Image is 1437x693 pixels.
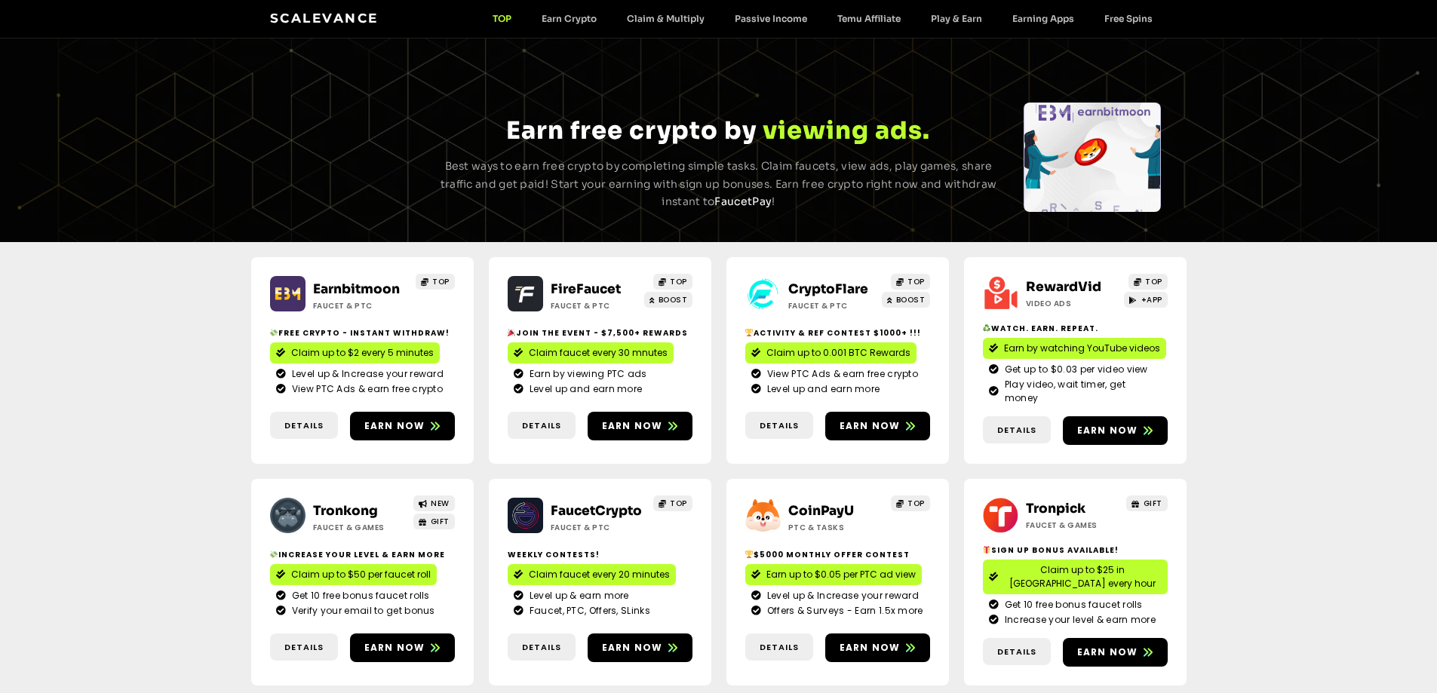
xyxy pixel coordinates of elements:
img: 🏆 [745,550,753,558]
h2: Faucet & PTC [551,300,645,311]
h2: Activity & ref contest $1000+ !!! [745,327,930,339]
img: 🎉 [508,329,515,336]
span: Claim up to 0.001 BTC Rewards [766,346,910,360]
span: Increase your level & earn more [1001,613,1156,627]
span: Claim up to $25 in [GEOGRAPHIC_DATA] every hour [1004,563,1162,590]
span: Claim faucet every 20 minutes [529,568,670,581]
a: TOP [653,274,692,290]
a: Earn now [588,412,692,440]
span: View PTC Ads & earn free crypto [763,367,918,381]
img: 🏆 [745,329,753,336]
h2: ptc & Tasks [788,522,883,533]
span: GIFT [431,516,450,527]
a: TOP [891,274,930,290]
img: ♻️ [983,324,990,332]
a: Earnbitmoon [313,281,400,297]
span: Earn now [602,419,663,433]
a: Claim & Multiply [612,13,720,24]
h2: Join the event - $7,500+ Rewards [508,327,692,339]
a: Claim up to $25 in [GEOGRAPHIC_DATA] every hour [983,560,1168,594]
a: Details [508,633,576,661]
span: View PTC Ads & earn free crypto [288,382,443,396]
span: Earn now [1077,424,1138,437]
span: Level up and earn more [763,382,880,396]
span: Claim faucet every 30 mnutes [529,346,668,360]
img: 💸 [270,550,278,558]
a: Claim up to $2 every 5 minutes [270,342,440,363]
span: TOP [1145,276,1162,287]
h2: Video ads [1026,298,1120,309]
span: Details [284,641,324,654]
h2: Faucet & Games [1026,520,1120,531]
span: Details [522,641,561,654]
a: GIFT [1126,495,1168,511]
span: Claim up to $2 every 5 minutes [291,346,434,360]
span: Claim up to $50 per faucet roll [291,568,431,581]
span: BOOST [896,294,926,305]
h2: Sign Up Bonus Available! [983,544,1168,556]
span: GIFT [1144,498,1162,509]
h2: Faucet & Games [313,522,407,533]
p: Best ways to earn free crypto by completing simple tasks. Claim faucets, view ads, play games, sh... [438,158,999,211]
span: Level up & Increase your reward [288,367,444,381]
span: TOP [670,498,687,509]
a: Scalevance [270,11,379,26]
a: Earn now [825,412,930,440]
span: Earn now [1077,645,1138,659]
a: Details [983,416,1051,444]
a: Earn now [350,633,455,662]
nav: Menu [477,13,1168,24]
img: 🎁 [983,546,990,553]
h2: Faucet & PTC [551,522,645,533]
a: Earn by watching YouTube videos [983,338,1166,359]
h2: Increase your level & earn more [270,549,455,560]
a: +APP [1124,292,1168,308]
h2: $5000 Monthly Offer contest [745,549,930,560]
span: TOP [432,276,450,287]
a: FaucetPay [714,195,772,208]
span: Get 10 free bonus faucet rolls [1001,598,1143,612]
a: BOOST [644,292,692,308]
span: Get up to $0.03 per video view [1001,363,1148,376]
span: Earn now [602,641,663,655]
span: Level up & earn more [526,589,629,603]
a: GIFT [413,514,455,529]
a: TOP [653,495,692,511]
a: RewardVid [1026,279,1101,295]
h2: Weekly contests! [508,549,692,560]
a: Free Spins [1089,13,1168,24]
h2: Free crypto - Instant withdraw! [270,327,455,339]
a: TOP [416,274,455,290]
span: Get 10 free bonus faucet rolls [288,589,430,603]
a: Earn now [350,412,455,440]
a: FireFaucet [551,281,621,297]
h2: Watch. Earn. Repeat. [983,323,1168,334]
span: TOP [670,276,687,287]
a: TOP [891,495,930,511]
a: NEW [413,495,455,511]
span: Details [760,641,799,654]
span: +APP [1141,294,1162,305]
span: NEW [431,498,450,509]
span: Faucet, PTC, Offers, SLinks [526,604,650,618]
a: Claim faucet every 30 mnutes [508,342,674,363]
div: Slides [275,103,413,212]
a: Tronkong [313,503,378,519]
span: Offers & Surveys - Earn 1.5x more [763,604,923,618]
h2: Faucet & PTC [313,300,407,311]
a: Claim faucet every 20 minutes [508,564,676,585]
span: Earn by viewing PTC ads [526,367,647,381]
span: Earn now [840,641,901,655]
span: BOOST [659,294,688,305]
span: Level up & Increase your reward [763,589,919,603]
a: Earn now [1063,416,1168,445]
a: Details [508,412,576,440]
a: Details [745,412,813,440]
a: Details [745,633,813,661]
a: FaucetCrypto [551,503,642,519]
a: BOOST [882,292,930,308]
span: Details [997,424,1036,437]
h2: Faucet & PTC [788,300,883,311]
span: Level up and earn more [526,382,643,396]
